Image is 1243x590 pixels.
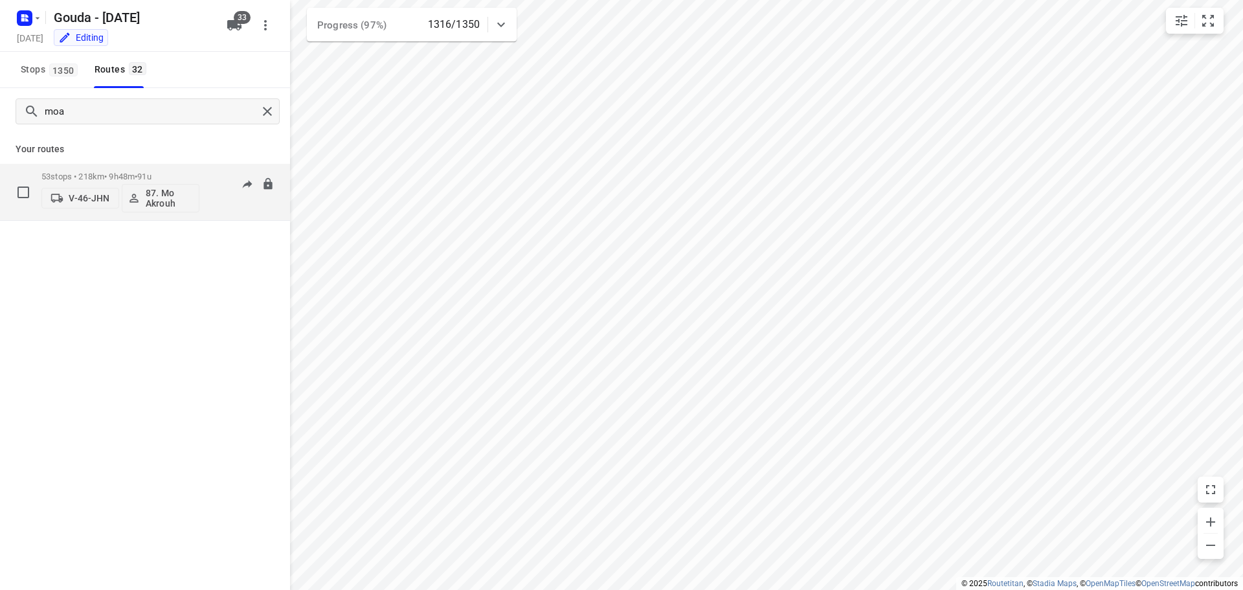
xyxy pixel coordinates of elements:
button: V-46-JHN [41,188,119,209]
li: © 2025 , © , © © contributors [961,579,1238,588]
a: Routetitan [987,579,1024,588]
input: Search routes [45,102,258,122]
span: Select [10,179,36,205]
div: Progress (97%)1316/1350 [307,8,517,41]
span: 91u [137,172,151,181]
p: 1316/1350 [428,17,480,32]
p: V-46-JHN [69,193,109,203]
button: Fit zoom [1195,8,1221,34]
button: 33 [221,12,247,38]
p: Your routes [16,142,274,156]
span: Progress (97%) [317,19,386,31]
h5: [DATE] [12,30,49,45]
a: OpenMapTiles [1086,579,1136,588]
a: OpenStreetMap [1141,579,1195,588]
h5: Gouda - [DATE] [49,7,216,28]
button: Lock route [262,177,274,192]
p: 53 stops • 218km • 9h48m [41,172,199,181]
a: Stadia Maps [1033,579,1077,588]
button: Map settings [1169,8,1194,34]
div: Routes [95,62,150,78]
span: Stops [21,62,82,78]
span: 32 [129,62,146,75]
p: 87. Mo Akrouh [146,188,194,209]
div: Editing [58,31,104,44]
span: 1350 [49,63,78,76]
span: • [135,172,137,181]
button: 87. Mo Akrouh [122,184,199,212]
span: 33 [234,11,251,24]
div: small contained button group [1166,8,1224,34]
button: Send to driver [234,172,260,198]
